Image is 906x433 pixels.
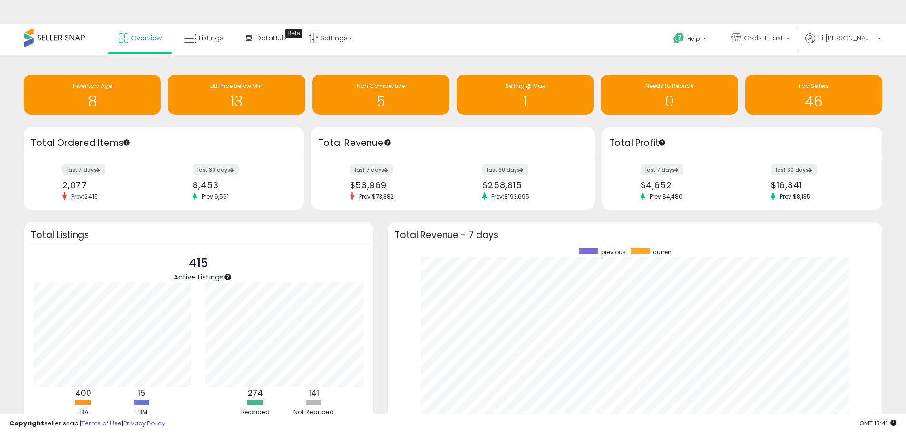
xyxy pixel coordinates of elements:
div: 2,077 [62,180,157,190]
label: last 7 days [641,164,683,175]
h1: 1 [461,94,589,109]
i: Get Help [673,32,685,44]
span: Active Listings [174,272,224,282]
label: last 30 days [193,164,239,175]
div: FBA [55,408,112,417]
label: last 30 days [771,164,817,175]
span: Top Sellers [798,82,829,90]
h3: Total Listings [31,231,366,239]
a: Needs to Reprice 0 [601,75,738,115]
b: 15 [138,387,145,399]
span: Overview [131,33,162,43]
a: Inventory Age 8 [24,75,161,115]
a: Top Sellers 46 [745,75,882,115]
span: current [653,248,673,256]
span: Help [687,35,700,43]
a: Grab it Fast [724,24,797,55]
h3: Total Revenue - 7 days [395,231,875,239]
h1: 8 [29,94,156,109]
a: BB Price Below Min 13 [168,75,305,115]
div: Tooltip anchor [224,273,232,281]
div: FBM [113,408,170,417]
span: Hi [PERSON_NAME] [818,33,875,43]
a: Settings [302,24,360,52]
h1: 0 [605,94,733,109]
span: 2025-09-16 18:41 GMT [859,419,896,428]
span: Prev: $193,695 [487,192,534,201]
a: Hi [PERSON_NAME] [805,33,881,55]
div: Tooltip anchor [285,29,302,38]
span: Selling @ Max [505,82,545,90]
span: previous [601,248,626,256]
span: Non Competitive [357,82,405,90]
h1: 5 [317,94,445,109]
a: Selling @ Max 1 [457,75,594,115]
div: 8,453 [193,180,287,190]
label: last 7 days [350,164,393,175]
h3: Total Ordered Items [31,136,297,150]
span: Prev: 2,415 [67,192,103,201]
div: Tooltip anchor [658,138,666,147]
label: last 7 days [62,164,105,175]
b: 274 [248,387,263,399]
span: Prev: $4,480 [645,192,687,201]
b: 400 [75,387,91,399]
div: $53,969 [350,180,446,190]
span: Prev: $73,382 [354,192,399,201]
p: 415 [174,254,224,272]
div: Tooltip anchor [122,138,131,147]
div: $4,652 [641,180,735,190]
strong: Copyright [10,419,44,428]
h3: Total Profit [609,136,875,150]
h1: 46 [750,94,877,109]
h3: Total Revenue [318,136,588,150]
label: last 30 days [482,164,528,175]
span: BB Price Below Min [210,82,263,90]
a: DataHub [239,24,293,52]
h1: 13 [173,94,300,109]
span: Inventory Age [73,82,112,90]
a: Non Competitive 5 [312,75,449,115]
span: Prev: 6,561 [197,192,234,201]
div: seller snap | | [10,419,165,428]
a: Overview [112,24,169,52]
div: Tooltip anchor [383,138,392,147]
span: DataHub [256,33,286,43]
span: Prev: $8,135 [775,192,815,201]
a: Terms of Use [81,419,122,428]
b: 141 [309,387,319,399]
div: Not Repriced [285,408,342,417]
span: Listings [199,33,224,43]
div: Repriced [227,408,284,417]
span: Needs to Reprice [645,82,693,90]
div: $16,341 [771,180,866,190]
a: Help [666,25,716,55]
a: Privacy Policy [123,419,165,428]
span: Grab it Fast [744,33,783,43]
div: $258,815 [482,180,578,190]
a: Listings [177,24,231,52]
